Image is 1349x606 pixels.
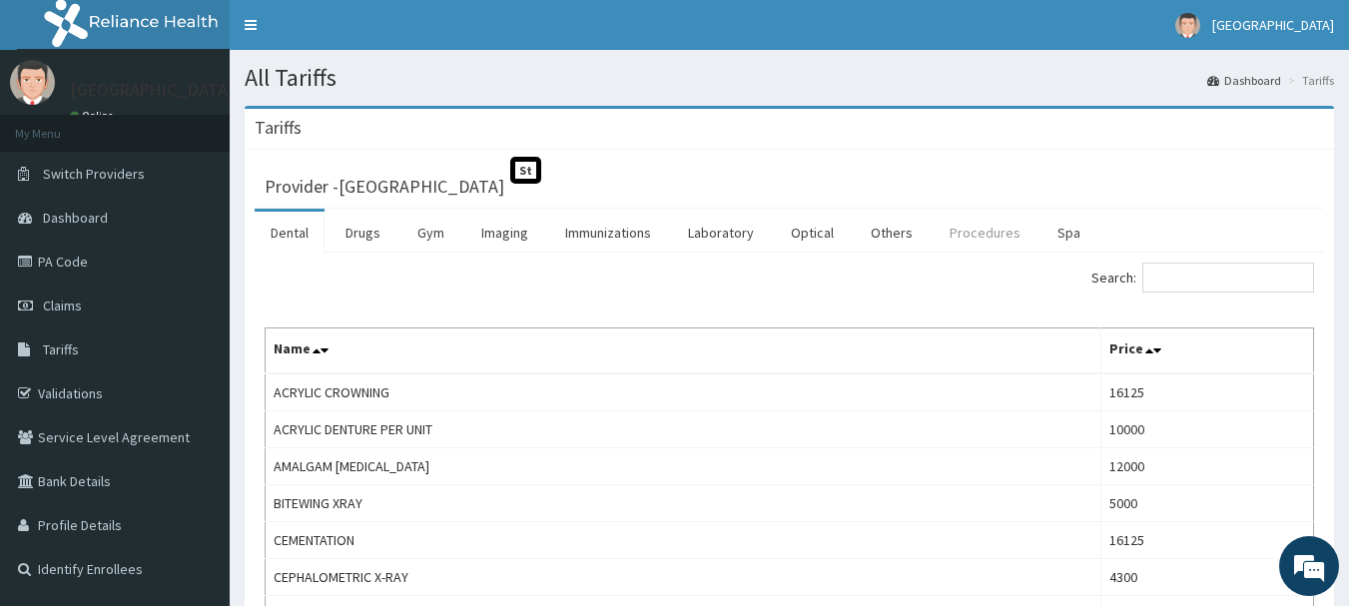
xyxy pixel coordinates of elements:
a: Imaging [465,212,544,254]
img: User Image [1175,13,1200,38]
img: User Image [10,60,55,105]
h3: Tariffs [255,119,302,137]
label: Search: [1091,263,1314,293]
a: Dashboard [1207,72,1281,89]
td: 16125 [1101,373,1314,411]
td: CEMENTATION [266,522,1101,559]
span: Dashboard [43,209,108,227]
span: Tariffs [43,340,79,358]
td: 4300 [1101,559,1314,596]
a: Immunizations [549,212,667,254]
td: 16125 [1101,522,1314,559]
a: Online [70,109,118,123]
td: 5000 [1101,485,1314,522]
a: Gym [401,212,460,254]
span: Switch Providers [43,165,145,183]
td: BITEWING XRAY [266,485,1101,522]
td: 10000 [1101,411,1314,448]
li: Tariffs [1283,72,1334,89]
td: CEPHALOMETRIC X-RAY [266,559,1101,596]
th: Price [1101,328,1314,374]
td: AMALGAM [MEDICAL_DATA] [266,448,1101,485]
span: St [510,157,541,184]
p: [GEOGRAPHIC_DATA] [70,81,235,99]
th: Name [266,328,1101,374]
h3: Provider - [GEOGRAPHIC_DATA] [265,178,504,196]
h1: All Tariffs [245,65,1334,91]
td: 12000 [1101,448,1314,485]
a: Others [855,212,929,254]
a: Dental [255,212,325,254]
span: Claims [43,297,82,314]
a: Laboratory [672,212,770,254]
td: ACRYLIC CROWNING [266,373,1101,411]
a: Procedures [934,212,1036,254]
span: [GEOGRAPHIC_DATA] [1212,16,1334,34]
a: Spa [1041,212,1096,254]
td: ACRYLIC DENTURE PER UNIT [266,411,1101,448]
a: Drugs [330,212,396,254]
a: Optical [775,212,850,254]
input: Search: [1142,263,1314,293]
